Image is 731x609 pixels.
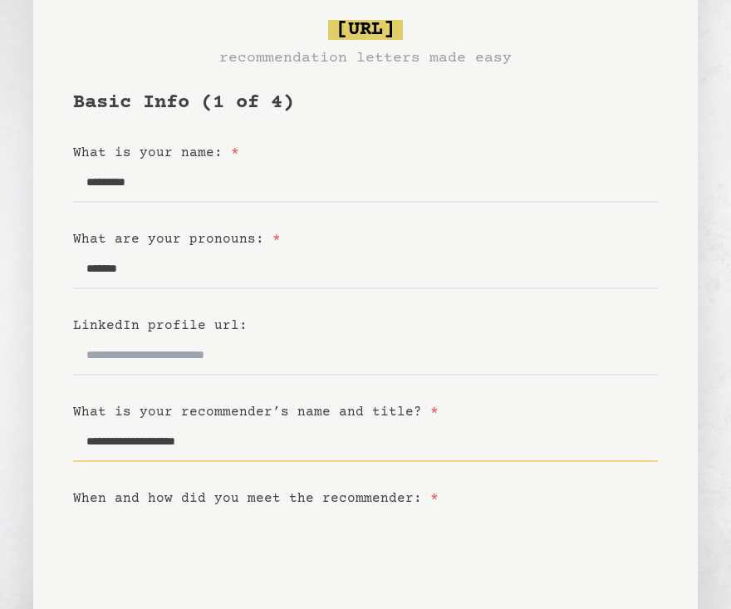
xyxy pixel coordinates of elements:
[73,90,658,116] h1: Basic Info (1 of 4)
[73,491,439,506] label: When and how did you meet the recommender:
[73,405,439,420] label: What is your recommender’s name and title?
[73,145,239,160] label: What is your name:
[219,47,512,70] h3: recommendation letters made easy
[73,232,281,247] label: What are your pronouns:
[73,318,248,333] label: LinkedIn profile url:
[328,20,403,40] span: [URL]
